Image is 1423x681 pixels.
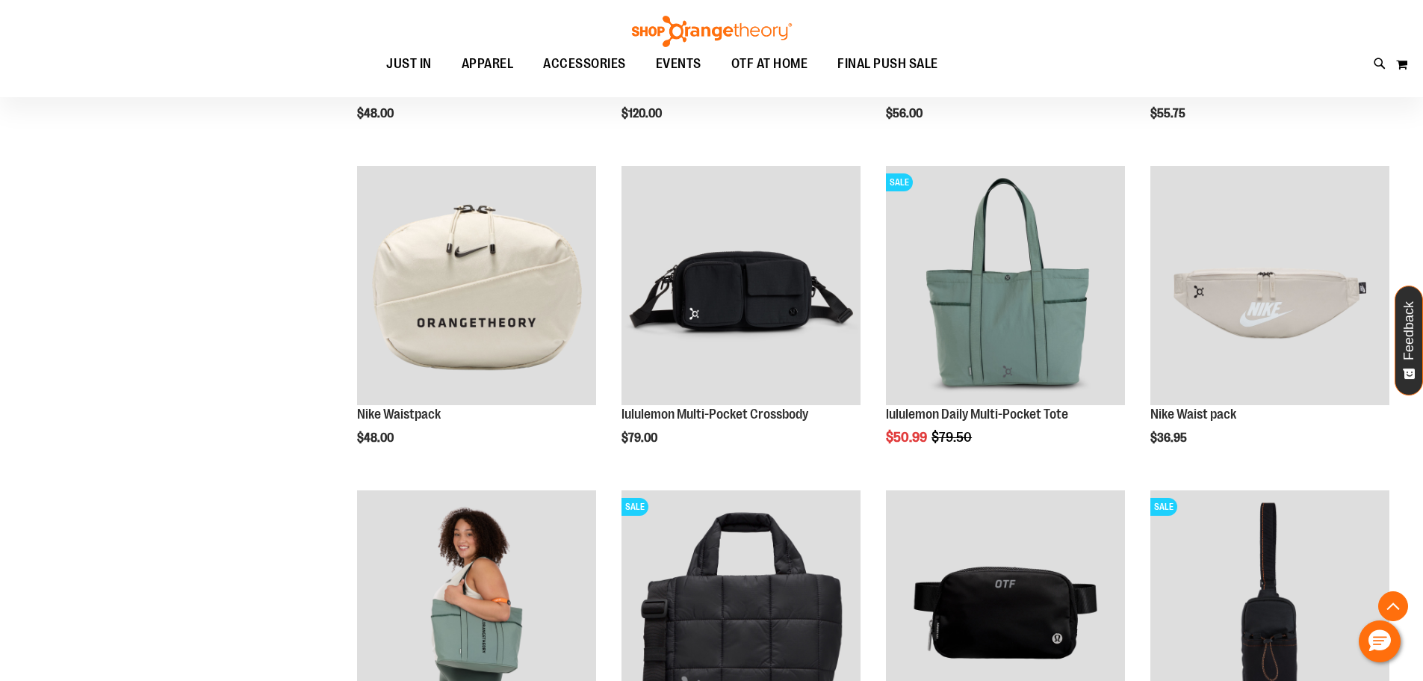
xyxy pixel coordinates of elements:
img: Main view of 2024 Convention Nike Waistpack [1150,166,1389,405]
a: lululemon Daily Multi-Pocket ToteSALE [886,166,1125,407]
a: Nike Waistpack [357,166,596,407]
div: product [878,158,1132,483]
div: product [350,158,604,483]
span: $55.75 [1150,107,1188,120]
span: Feedback [1402,301,1416,360]
a: Nike Waistpack [357,407,441,422]
span: $48.00 [357,431,396,445]
img: lululemon Daily Multi-Pocket Tote [886,166,1125,405]
span: $56.00 [886,107,925,120]
a: ACCESSORIES [528,47,641,81]
span: $79.50 [931,430,974,445]
span: APPAREL [462,47,514,81]
a: APPAREL [447,47,529,81]
a: JUST IN [371,47,447,81]
a: EVENTS [641,47,716,81]
a: lululemon Daily Multi-Pocket Tote [886,407,1068,422]
span: EVENTS [656,47,701,81]
span: SALE [886,173,913,191]
span: ACCESSORIES [543,47,626,81]
span: $36.95 [1150,431,1189,445]
img: lululemon Multi-Pocket Crossbody [621,166,861,405]
a: FINAL PUSH SALE [822,47,953,81]
button: Feedback - Show survey [1395,286,1423,395]
div: product [614,158,868,483]
span: SALE [621,498,648,516]
a: lululemon Multi-Pocket Crossbody [621,407,808,422]
a: Main view of 2024 Convention Nike Waistpack [1150,166,1389,407]
span: SALE [1150,498,1177,516]
span: $79.00 [621,431,660,445]
span: FINAL PUSH SALE [837,47,938,81]
a: Nike Waist pack [1150,407,1236,422]
img: Nike Waistpack [357,166,596,405]
span: JUST IN [386,47,432,81]
span: $120.00 [621,107,664,120]
button: Hello, have a question? Let’s chat. [1359,620,1401,662]
span: OTF AT HOME [731,47,808,81]
img: Shop Orangetheory [630,16,794,47]
button: Back To Top [1378,591,1408,621]
div: product [1143,158,1397,483]
a: lululemon Multi-Pocket Crossbody [621,166,861,407]
a: OTF AT HOME [716,47,823,81]
span: $48.00 [357,107,396,120]
span: $50.99 [886,430,929,445]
